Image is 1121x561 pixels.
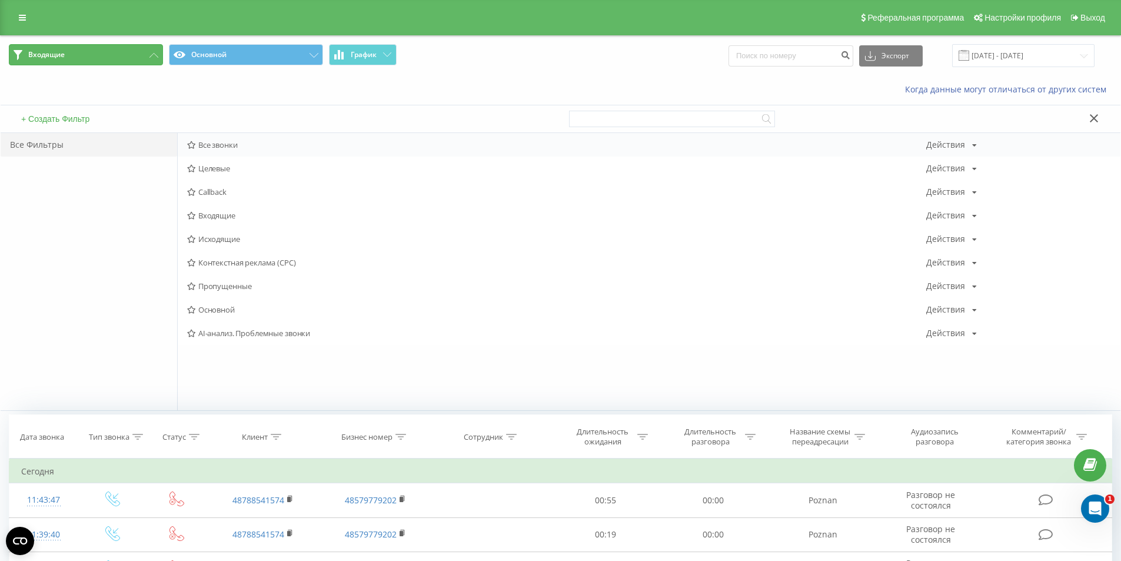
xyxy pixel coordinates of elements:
[89,432,129,442] div: Тип звонка
[351,51,377,59] span: График
[1004,427,1073,447] div: Комментарий/категория звонка
[767,517,879,552] td: Poznan
[1105,494,1115,504] span: 1
[464,432,503,442] div: Сотрудник
[905,84,1112,95] a: Когда данные могут отличаться от других систем
[187,235,926,243] span: Исходящие
[21,523,66,546] div: 11:39:40
[21,489,66,512] div: 11:43:47
[329,44,397,65] button: График
[984,13,1061,22] span: Настройки профиля
[345,529,397,540] a: 48579779202
[926,211,965,220] div: Действия
[789,427,851,447] div: Название схемы переадресации
[926,306,965,314] div: Действия
[679,427,742,447] div: Длительность разговора
[1081,494,1109,523] iframe: Intercom live chat
[926,258,965,267] div: Действия
[552,517,660,552] td: 00:19
[232,494,284,506] a: 48788541574
[345,494,397,506] a: 48579779202
[169,44,323,65] button: Основной
[926,164,965,172] div: Действия
[867,13,964,22] span: Реферальная программа
[926,141,965,149] div: Действия
[926,282,965,290] div: Действия
[20,432,64,442] div: Дата звонка
[187,164,926,172] span: Целевые
[926,235,965,243] div: Действия
[859,45,923,67] button: Экспорт
[232,529,284,540] a: 48788541574
[187,258,926,267] span: Контекстная реклама (CPC)
[187,306,926,314] span: Основной
[242,432,268,442] div: Клиент
[341,432,392,442] div: Бизнес номер
[187,188,926,196] span: Callback
[552,483,660,517] td: 00:55
[9,460,1112,483] td: Сегодня
[28,50,65,59] span: Входящие
[660,483,767,517] td: 00:00
[906,523,955,545] span: Разговор не состоялся
[6,527,34,555] button: Open CMP widget
[767,483,879,517] td: Poznan
[926,188,965,196] div: Действия
[906,489,955,511] span: Разговор не состоялся
[1,133,177,157] div: Все Фильтры
[926,329,965,337] div: Действия
[187,141,926,149] span: Все звонки
[187,282,926,290] span: Пропущенные
[729,45,853,67] input: Поиск по номеру
[1080,13,1105,22] span: Выход
[9,44,163,65] button: Входящие
[896,427,973,447] div: Аудиозапись разговора
[18,114,93,124] button: + Создать Фильтр
[162,432,186,442] div: Статус
[187,329,926,337] span: AI-анализ. Проблемные звонки
[660,517,767,552] td: 00:00
[1086,113,1103,125] button: Закрыть
[187,211,926,220] span: Входящие
[571,427,634,447] div: Длительность ожидания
